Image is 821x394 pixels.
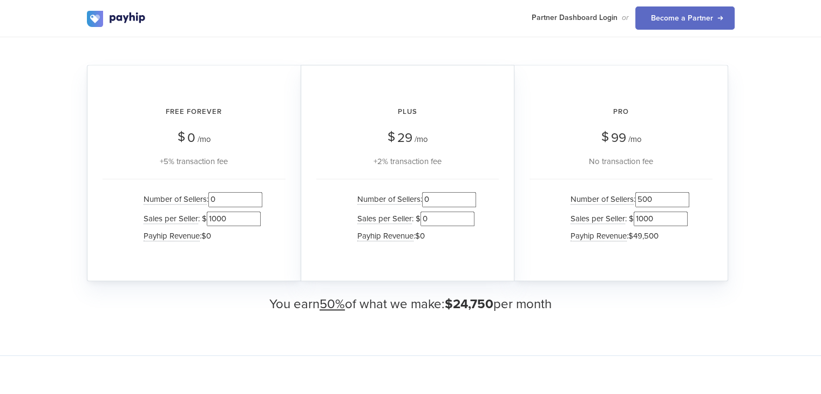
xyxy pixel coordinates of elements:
[628,134,642,144] span: /mo
[565,190,689,209] li: :
[103,98,286,126] h2: Free Forever
[198,134,211,144] span: /mo
[628,231,659,241] span: $49,500
[530,155,713,168] div: No transaction fee
[316,98,499,126] h2: Plus
[144,231,200,241] span: Payhip Revenue
[397,130,412,146] span: 29
[103,155,286,168] div: +5% transaction fee
[357,231,413,241] span: Payhip Revenue
[352,209,476,228] li: : $
[144,194,207,205] span: Number of Sellers
[565,228,689,244] li: :
[571,214,625,224] span: Sales per Seller
[138,190,262,209] li: :
[178,125,185,148] span: $
[320,296,345,312] u: 50%
[388,125,395,148] span: $
[87,297,735,311] h3: You earn of what we make: per month
[415,231,425,241] span: $0
[530,98,713,126] h2: Pro
[144,214,198,224] span: Sales per Seller
[445,296,493,312] span: $24,750
[87,11,146,27] img: logo.svg
[357,194,420,205] span: Number of Sellers
[415,134,428,144] span: /mo
[601,125,609,148] span: $
[138,209,262,228] li: : $
[352,228,476,244] li: :
[571,231,627,241] span: Payhip Revenue
[138,228,262,244] li: :
[316,155,499,168] div: +2% transaction fee
[635,6,735,30] a: Become a Partner
[611,130,626,146] span: 99
[571,194,634,205] span: Number of Sellers
[201,231,211,241] span: $0
[565,209,689,228] li: : $
[357,214,412,224] span: Sales per Seller
[352,190,476,209] li: :
[187,130,195,146] span: 0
